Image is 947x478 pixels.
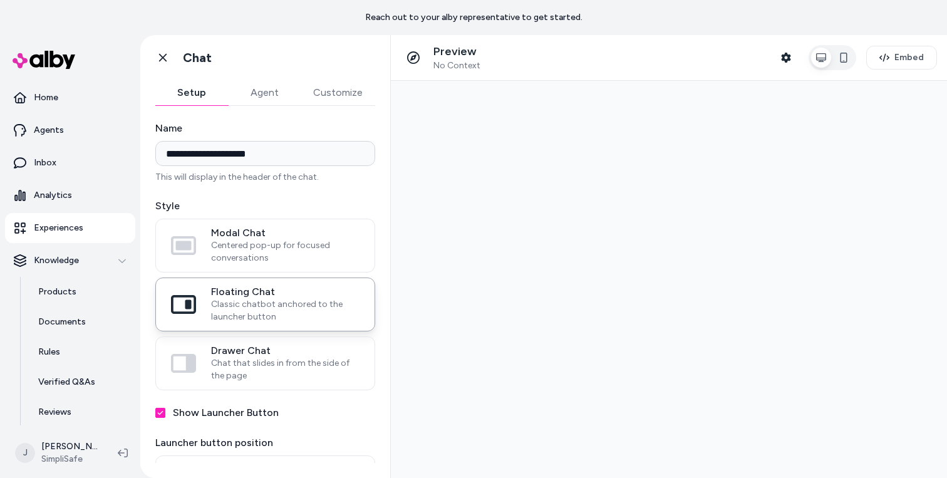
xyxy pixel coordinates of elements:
[15,443,35,463] span: J
[211,357,360,382] span: Chat that slides in from the side of the page
[38,286,76,298] p: Products
[5,213,135,243] a: Experiences
[41,440,98,453] p: [PERSON_NAME]
[38,406,71,418] p: Reviews
[41,453,98,465] span: SimpliSafe
[433,60,480,71] span: No Context
[173,405,279,420] label: Show Launcher Button
[38,346,60,358] p: Rules
[34,91,58,104] p: Home
[433,44,480,59] p: Preview
[34,222,83,234] p: Experiences
[211,286,360,298] span: Floating Chat
[34,189,72,202] p: Analytics
[228,80,301,105] button: Agent
[26,367,135,397] a: Verified Q&As
[38,376,95,388] p: Verified Q&As
[155,121,375,136] label: Name
[34,157,56,169] p: Inbox
[365,11,582,24] p: Reach out to your alby representative to get started.
[5,83,135,113] a: Home
[866,46,937,70] button: Embed
[211,227,360,239] span: Modal Chat
[211,298,360,323] span: Classic chatbot anchored to the launcher button
[26,307,135,337] a: Documents
[155,435,375,450] label: Launcher button position
[5,180,135,210] a: Analytics
[34,254,79,267] p: Knowledge
[34,124,64,137] p: Agents
[183,50,212,66] h1: Chat
[211,239,360,264] span: Centered pop-up for focused conversations
[26,397,135,427] a: Reviews
[5,115,135,145] a: Agents
[155,171,375,184] p: This will display in the header of the chat.
[26,337,135,367] a: Rules
[5,148,135,178] a: Inbox
[38,316,86,328] p: Documents
[26,277,135,307] a: Products
[894,51,924,64] span: Embed
[8,433,108,473] button: J[PERSON_NAME]SimpliSafe
[5,246,135,276] button: Knowledge
[301,80,375,105] button: Customize
[155,199,375,214] label: Style
[211,345,360,357] span: Drawer Chat
[155,80,228,105] button: Setup
[13,51,75,69] img: alby Logo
